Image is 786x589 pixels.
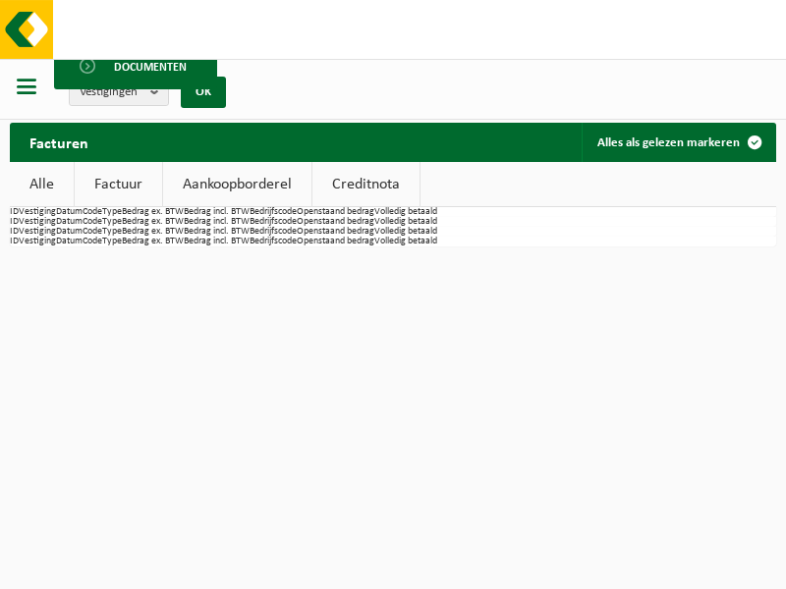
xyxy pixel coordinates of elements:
th: Code [83,207,102,217]
th: ID [10,237,19,246]
th: Bedrag incl. BTW [184,227,250,237]
a: Documenten [59,47,212,84]
th: Bedrag ex. BTW [122,217,184,227]
th: Volledig betaald [374,237,437,246]
span: Documenten [114,48,187,85]
th: Datum [56,217,83,227]
th: Type [102,237,122,246]
th: Code [83,217,102,227]
a: Creditnota [312,162,420,207]
th: Bedrag ex. BTW [122,207,184,217]
button: OK [181,77,226,108]
th: Openstaand bedrag [297,207,374,217]
th: Bedrag ex. BTW [122,227,184,237]
button: Alles als gelezen markeren [582,123,774,162]
th: Bedrijfscode [250,237,297,246]
th: Openstaand bedrag [297,237,374,246]
th: Vestiging [19,207,56,217]
th: Bedrijfscode [250,227,297,237]
th: ID [10,207,19,217]
th: ID [10,227,19,237]
th: Bedrag incl. BTW [184,237,250,246]
th: Vestiging [19,217,56,227]
th: Volledig betaald [374,227,437,237]
a: Alle [10,162,74,207]
th: Openstaand bedrag [297,217,374,227]
th: Type [102,227,122,237]
th: Code [83,227,102,237]
th: ID [10,217,19,227]
th: Type [102,207,122,217]
th: Bedrijfscode [250,207,297,217]
th: Bedrag incl. BTW [184,217,250,227]
th: Type [102,217,122,227]
th: Openstaand bedrag [297,227,374,237]
th: Datum [56,227,83,237]
h2: Facturen [10,123,108,161]
button: Vestigingen [69,77,169,106]
th: Bedrijfscode [250,217,297,227]
th: Volledig betaald [374,217,437,227]
th: Bedrag incl. BTW [184,207,250,217]
th: Datum [56,237,83,246]
a: Aankoopborderel [163,162,311,207]
span: Vestigingen [80,78,142,107]
th: Vestiging [19,227,56,237]
th: Volledig betaald [374,207,437,217]
th: Vestiging [19,237,56,246]
th: Datum [56,207,83,217]
a: Factuur [75,162,162,207]
th: Bedrag ex. BTW [122,237,184,246]
th: Code [83,237,102,246]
